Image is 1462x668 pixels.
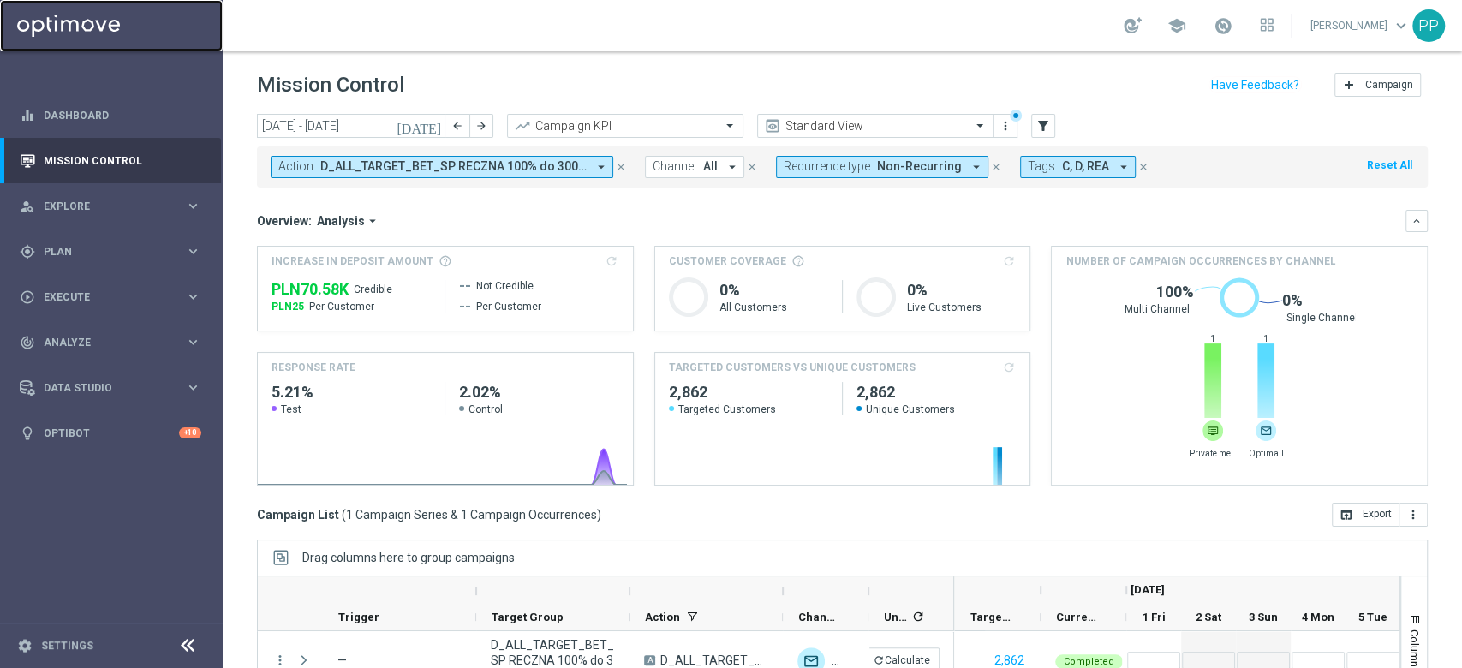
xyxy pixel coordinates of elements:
button: [DATE] [394,114,445,140]
span: PLN70,581 [272,279,349,300]
span: All [703,159,718,174]
a: Mission Control [44,138,201,183]
i: keyboard_arrow_right [185,379,201,396]
i: keyboard_arrow_right [185,334,201,350]
i: settings [17,638,33,653]
span: Trigger [338,611,379,623]
div: Data Studio [20,380,185,396]
h4: Response Rate [272,360,355,375]
button: track_changes Analyze keyboard_arrow_right [19,336,202,349]
span: Execute [44,292,185,302]
i: keyboard_arrow_right [185,289,201,305]
button: filter_alt [1031,114,1055,138]
span: Per Customer [476,300,541,313]
i: person_search [20,199,35,214]
span: Number of campaign occurrences by channel [1065,253,1335,269]
i: more_vert [999,119,1012,133]
div: lightbulb Optibot +10 [19,426,202,440]
div: PP [1412,9,1445,42]
p: All Customers [719,301,828,314]
ng-select: Campaign KPI [507,114,743,138]
div: Data Studio keyboard_arrow_right [19,381,202,395]
span: Non-Recurring [877,159,962,174]
a: [PERSON_NAME]keyboard_arrow_down [1309,13,1412,39]
h2: 2,862 [856,382,1016,403]
span: Increase In Deposit Amount [272,253,433,269]
span: Current Status [1056,611,1097,623]
input: Select date range [257,114,445,138]
div: Execute [20,289,185,305]
i: refresh [873,654,885,666]
span: Action: [278,159,316,174]
h1: Mission Control [257,73,404,98]
button: close [1136,158,1151,176]
i: arrow_drop_down [725,159,740,175]
span: D_ALL_TARGET_BET_GP ZUZEL 100% do 300 PLN_290825 [320,159,587,174]
span: 100% [1156,282,1194,302]
button: close [613,158,629,176]
span: Tags: [1028,159,1058,174]
i: equalizer [20,108,35,123]
button: person_search Explore keyboard_arrow_right [19,200,202,213]
i: open_in_browser [1340,508,1353,522]
span: A [644,655,655,665]
span: [DATE] [1131,583,1165,596]
span: 3 Sun [1249,611,1278,623]
button: gps_fixed Plan keyboard_arrow_right [19,245,202,259]
span: — [337,653,347,667]
span: PLN25 [272,300,304,313]
span: Test [281,403,301,416]
span: -- [459,276,471,296]
span: Data Studio [44,383,185,393]
span: Completed [1064,656,1114,667]
span: -- [459,296,471,317]
span: Multi Channel [1125,302,1190,316]
div: Mission Control [20,138,201,183]
button: close [744,158,760,176]
button: add Campaign [1334,73,1421,97]
span: 1 Campaign Series & 1 Campaign Occurrences [346,507,597,522]
i: arrow_forward [475,120,487,132]
span: Recurrence type: [784,159,873,174]
span: D_ALL_TARGET_BET_SP RECZNA 100% do 300 PLN_290825 [660,653,768,668]
i: filter_alt [1035,118,1051,134]
span: Targeted Customers [669,403,828,416]
span: 1 Fri [1143,611,1166,623]
span: Analysis [317,213,365,229]
span: 5 Tue [1358,611,1387,623]
button: equalizer Dashboard [19,109,202,122]
img: website.svg [1202,420,1223,441]
i: arrow_drop_down [594,159,609,175]
span: Plan [44,247,185,257]
button: open_in_browser Export [1332,503,1399,527]
button: Reset All [1365,156,1414,175]
h3: Overview: [257,213,312,229]
i: arrow_drop_down [1116,159,1131,175]
button: keyboard_arrow_down [1405,210,1428,232]
span: 1 [1256,333,1275,344]
span: ( [342,507,346,522]
button: Action: D_ALL_TARGET_BET_SP RECZNA 100% do 300 PLN_290825 arrow_drop_down [271,156,613,178]
button: arrow_forward [469,114,493,138]
button: close [988,158,1004,176]
i: keyboard_arrow_right [185,243,201,259]
button: Mission Control [19,154,202,168]
a: Dashboard [44,92,201,138]
button: Recurrence type: Non-Recurring arrow_drop_down [776,156,988,178]
button: more_vert [272,653,288,668]
span: 0% [1282,290,1303,311]
span: school [1167,16,1186,35]
i: gps_fixed [20,244,35,259]
span: Target Group [492,611,564,623]
i: track_changes [20,335,35,350]
span: Analyze [44,337,185,348]
button: Channel: All arrow_drop_down [645,156,744,178]
i: lightbulb [20,426,35,441]
span: Channel: [653,159,699,174]
img: email.svg [1256,420,1276,441]
i: close [615,161,627,173]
